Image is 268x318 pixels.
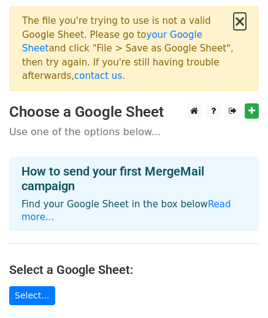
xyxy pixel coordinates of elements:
iframe: Chat Widget [207,259,268,318]
p: Use one of the options below... [9,125,259,138]
p: Find your Google Sheet in the box below [21,198,247,224]
h3: Choose a Google Sheet [9,103,259,121]
a: Read more... [21,199,231,223]
h4: Select a Google Sheet: [9,262,259,277]
a: Select... [9,286,55,305]
div: The file you're trying to use is not a valid Google Sheet. Please go to and click "File > Save as... [22,14,234,83]
button: × [234,14,246,29]
a: your Google Sheet [22,29,202,54]
h4: How to send your first MergeMail campaign [21,164,247,193]
a: contact us [74,70,122,81]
